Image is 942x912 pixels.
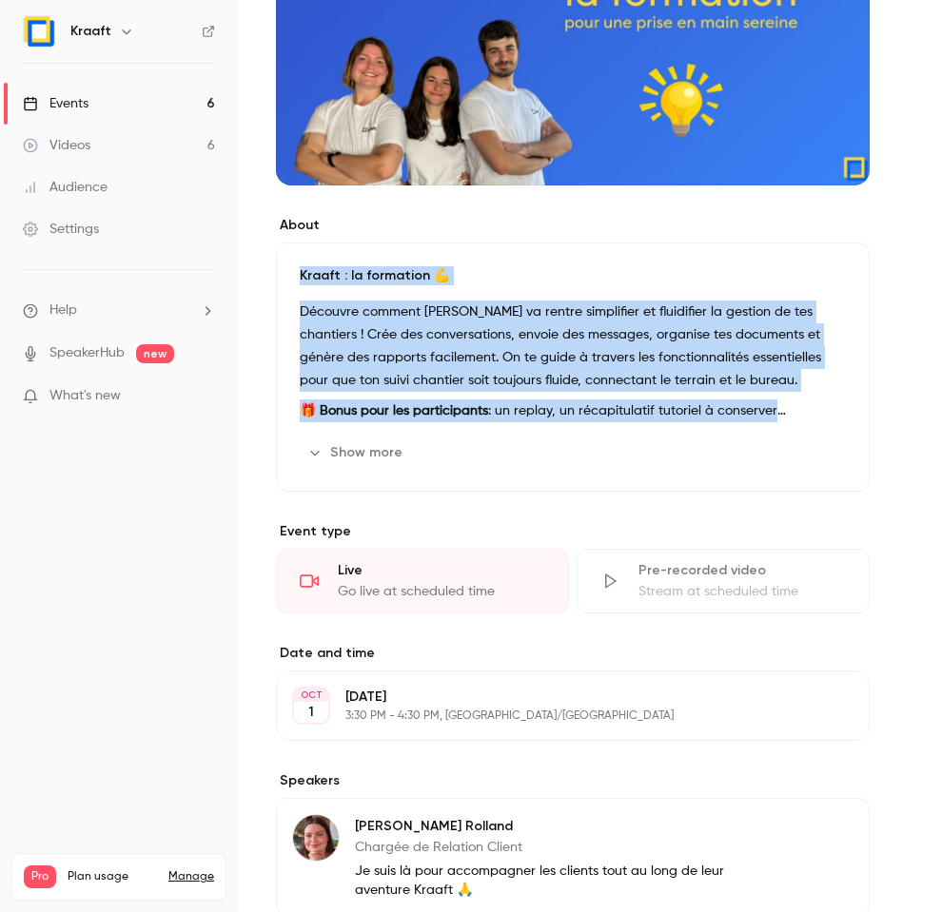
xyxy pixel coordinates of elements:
[308,703,314,722] p: 1
[300,437,414,468] button: Show more
[577,549,870,613] div: Pre-recorded videoStream at scheduled time
[24,865,56,888] span: Pro
[638,582,846,601] div: Stream at scheduled time
[23,94,88,113] div: Events
[49,343,125,363] a: SpeakerHub
[638,561,846,580] div: Pre-recorded video
[49,386,121,406] span: What's new
[276,644,870,663] label: Date and time
[355,862,746,900] p: Je suis là pour accompagner les clients tout au long de leur aventure Kraaft 🙏
[23,220,99,239] div: Settings
[23,136,90,155] div: Videos
[338,582,545,601] div: Go live at scheduled time
[293,815,339,861] img: Lisa Rolland
[168,869,214,884] a: Manage
[136,344,174,363] span: new
[24,16,54,47] img: Kraaft
[192,388,215,405] iframe: Noticeable Trigger
[276,522,870,541] p: Event type
[276,771,870,790] label: Speakers
[70,22,111,41] h6: Kraaft
[355,838,746,857] p: Chargée de Relation Client
[300,404,488,417] strong: 🎁 Bonus pour les participants
[338,561,545,580] div: Live
[276,549,569,613] div: LiveGo live at scheduled time
[345,708,769,724] p: 3:30 PM - 4:30 PM, [GEOGRAPHIC_DATA]/[GEOGRAPHIC_DATA]
[49,301,77,320] span: Help
[68,869,157,884] span: Plan usage
[345,688,769,707] p: [DATE]
[276,216,870,235] label: About
[23,178,108,197] div: Audience
[300,301,846,392] p: Découvre comment [PERSON_NAME] va rentre simplifier et fluidifier la gestion de tes chantiers ! C...
[23,301,215,320] li: help-dropdown-opener
[300,399,846,422] p: : un replay, un récapitulatif tutoriel à conserver précieusement, et un kit pour tes équipes terr...
[300,266,846,285] p: Kraaft : la formation 💪
[355,817,746,836] p: [PERSON_NAME] Rolland
[294,689,328,702] div: OCT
